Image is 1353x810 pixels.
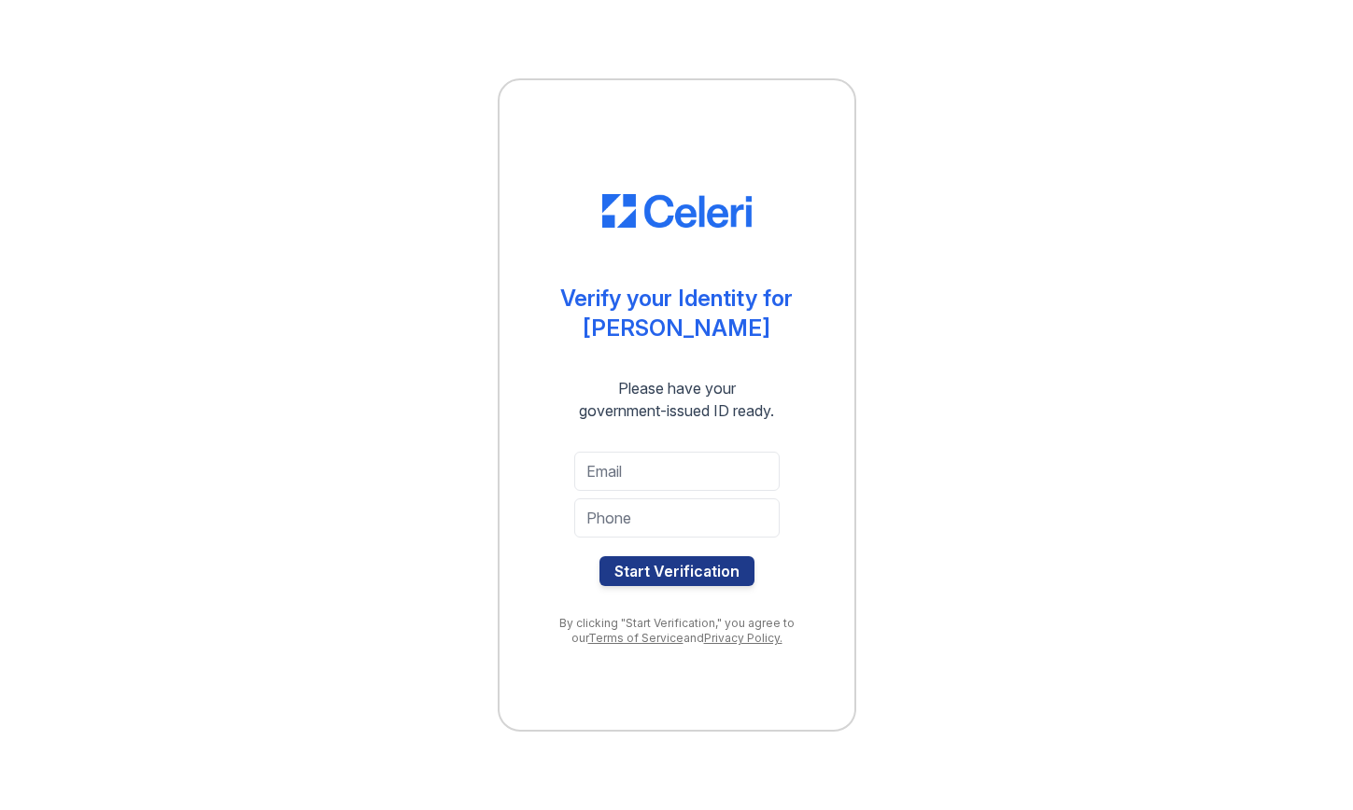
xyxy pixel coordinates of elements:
div: By clicking "Start Verification," you agree to our and [537,616,817,646]
input: Email [574,452,780,491]
img: CE_Logo_Blue-a8612792a0a2168367f1c8372b55b34899dd931a85d93a1a3d3e32e68fde9ad4.png [602,194,752,228]
a: Privacy Policy. [704,631,782,645]
div: Please have your government-issued ID ready. [545,377,808,422]
input: Phone [574,498,780,538]
a: Terms of Service [588,631,684,645]
button: Start Verification [599,556,754,586]
div: Verify your Identity for [PERSON_NAME] [560,284,793,343]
